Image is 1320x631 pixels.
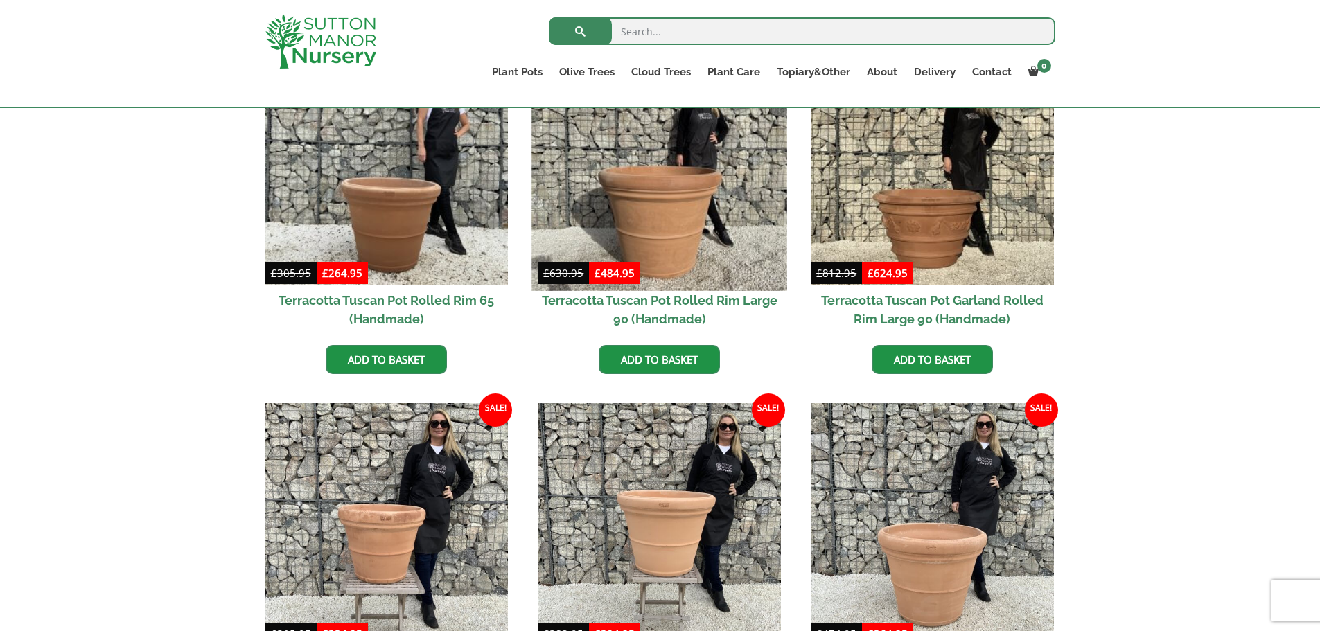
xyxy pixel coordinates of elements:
[326,345,447,374] a: Add to basket: “Terracotta Tuscan Pot Rolled Rim 65 (Handmade)”
[872,345,993,374] a: Add to basket: “Terracotta Tuscan Pot Garland Rolled Rim Large 90 (Handmade)”
[1037,59,1051,73] span: 0
[816,266,856,280] bdi: 812.95
[868,266,874,280] span: £
[543,266,583,280] bdi: 630.95
[322,266,328,280] span: £
[752,393,785,427] span: Sale!
[271,266,311,280] bdi: 305.95
[1025,393,1058,427] span: Sale!
[538,42,781,335] a: Sale! Terracotta Tuscan Pot Rolled Rim Large 90 (Handmade)
[595,266,635,280] bdi: 484.95
[595,266,601,280] span: £
[768,62,859,82] a: Topiary&Other
[322,266,362,280] bdi: 264.95
[271,266,277,280] span: £
[816,266,822,280] span: £
[484,62,551,82] a: Plant Pots
[599,345,720,374] a: Add to basket: “Terracotta Tuscan Pot Rolled Rim Large 90 (Handmade)”
[811,285,1054,335] h2: Terracotta Tuscan Pot Garland Rolled Rim Large 90 (Handmade)
[868,266,908,280] bdi: 624.95
[811,42,1054,285] img: Terracotta Tuscan Pot Garland Rolled Rim Large 90 (Handmade)
[265,14,376,69] img: logo
[811,42,1054,335] a: Sale! Terracotta Tuscan Pot Garland Rolled Rim Large 90 (Handmade)
[265,285,509,335] h2: Terracotta Tuscan Pot Rolled Rim 65 (Handmade)
[543,266,549,280] span: £
[538,285,781,335] h2: Terracotta Tuscan Pot Rolled Rim Large 90 (Handmade)
[479,393,512,427] span: Sale!
[1020,62,1055,82] a: 0
[549,17,1055,45] input: Search...
[964,62,1020,82] a: Contact
[265,42,509,335] a: Sale! Terracotta Tuscan Pot Rolled Rim 65 (Handmade)
[265,42,509,285] img: Terracotta Tuscan Pot Rolled Rim 65 (Handmade)
[906,62,964,82] a: Delivery
[623,62,699,82] a: Cloud Trees
[699,62,768,82] a: Plant Care
[532,35,787,290] img: Terracotta Tuscan Pot Rolled Rim Large 90 (Handmade)
[859,62,906,82] a: About
[551,62,623,82] a: Olive Trees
